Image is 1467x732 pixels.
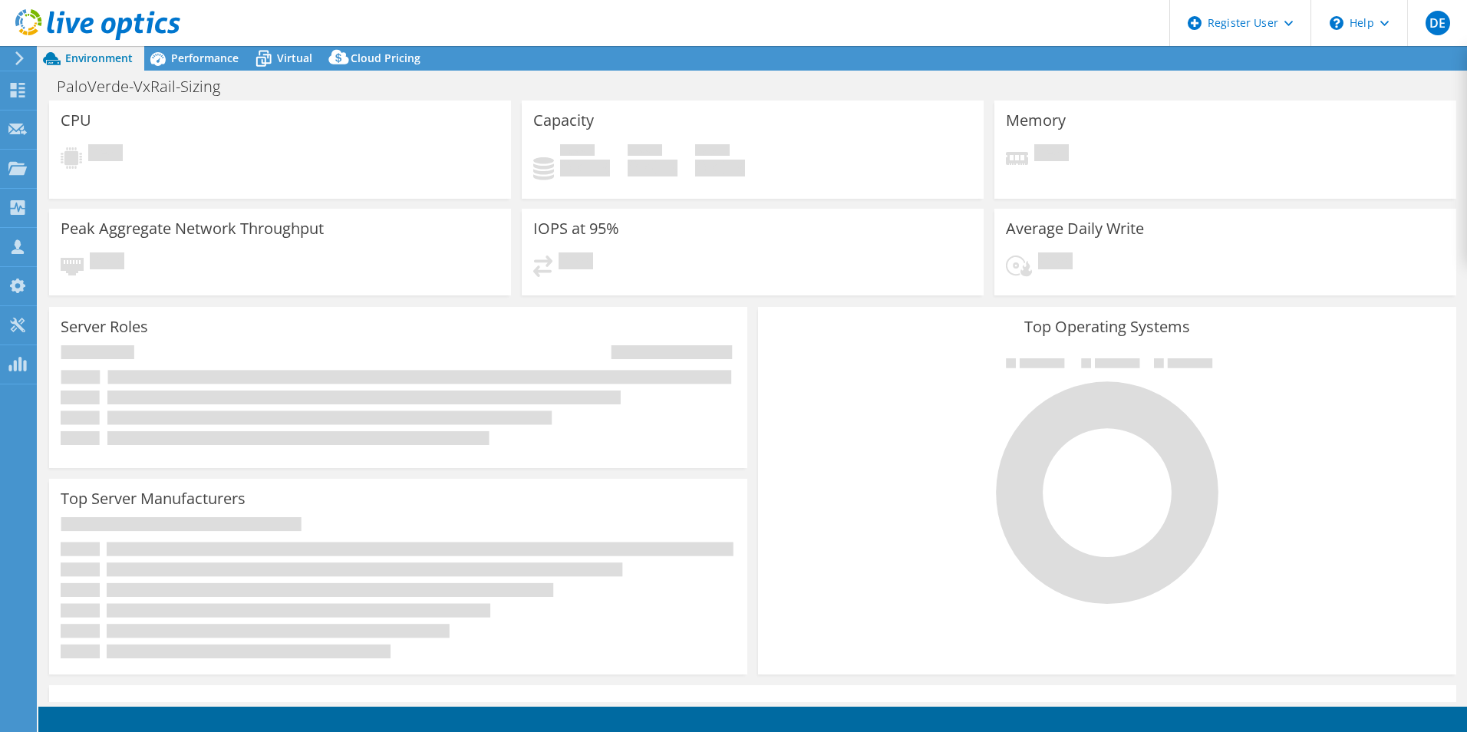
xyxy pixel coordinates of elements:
[88,144,123,165] span: Pending
[559,252,593,273] span: Pending
[533,220,619,237] h3: IOPS at 95%
[90,252,124,273] span: Pending
[351,51,420,65] span: Cloud Pricing
[1426,11,1450,35] span: DE
[628,160,677,176] h4: 0 GiB
[61,490,246,507] h3: Top Server Manufacturers
[1006,220,1144,237] h3: Average Daily Write
[628,144,662,160] span: Free
[50,78,244,95] h1: PaloVerde-VxRail-Sizing
[770,318,1445,335] h3: Top Operating Systems
[695,160,745,176] h4: 0 GiB
[1034,144,1069,165] span: Pending
[277,51,312,65] span: Virtual
[61,220,324,237] h3: Peak Aggregate Network Throughput
[560,160,610,176] h4: 0 GiB
[533,112,594,129] h3: Capacity
[1330,16,1343,30] svg: \n
[61,318,148,335] h3: Server Roles
[695,144,730,160] span: Total
[65,51,133,65] span: Environment
[1038,252,1073,273] span: Pending
[61,112,91,129] h3: CPU
[171,51,239,65] span: Performance
[1006,112,1066,129] h3: Memory
[560,144,595,160] span: Used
